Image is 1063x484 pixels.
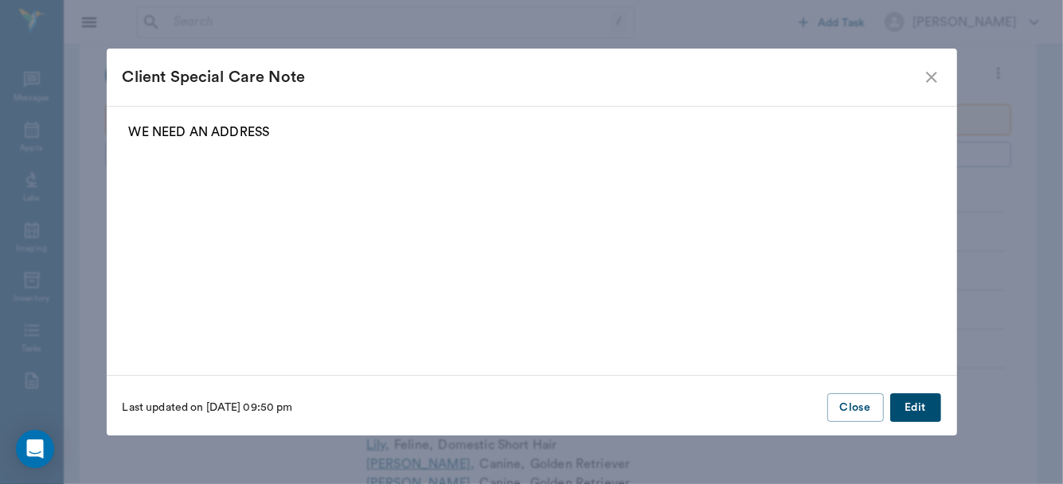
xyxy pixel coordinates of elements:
div: Open Intercom Messenger [16,430,54,468]
button: Close [827,393,884,423]
p: Last updated on [DATE] 09:50 pm [123,400,293,416]
button: close [922,68,941,87]
button: Edit [890,393,941,423]
div: Client Special Care Note [123,64,922,90]
p: WE NEED AN ADDRESS [129,123,935,142]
